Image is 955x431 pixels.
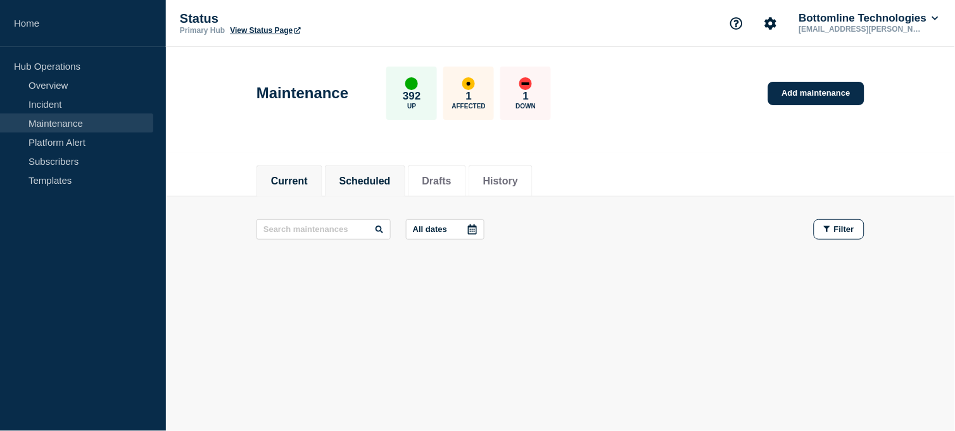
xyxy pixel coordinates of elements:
div: down [519,77,532,90]
p: Affected [452,103,486,110]
span: Filter [834,224,854,234]
div: up [405,77,418,90]
p: 1 [466,90,472,103]
p: [EMAIL_ADDRESS][PERSON_NAME][DOMAIN_NAME] [797,25,928,34]
button: Scheduled [339,176,391,187]
p: Status [180,11,433,26]
button: Account settings [757,10,784,37]
p: Down [516,103,536,110]
p: 1 [523,90,529,103]
div: affected [462,77,475,90]
h1: Maintenance [256,84,348,102]
input: Search maintenances [256,219,391,240]
button: Support [723,10,750,37]
button: Bottomline Technologies [797,12,941,25]
p: Up [407,103,416,110]
button: Filter [814,219,864,240]
button: History [483,176,518,187]
a: Add maintenance [768,82,864,105]
p: 392 [403,90,421,103]
button: Drafts [422,176,452,187]
p: Primary Hub [180,26,225,35]
button: Current [271,176,308,187]
a: View Status Page [230,26,300,35]
button: All dates [406,219,484,240]
p: All dates [413,224,447,234]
